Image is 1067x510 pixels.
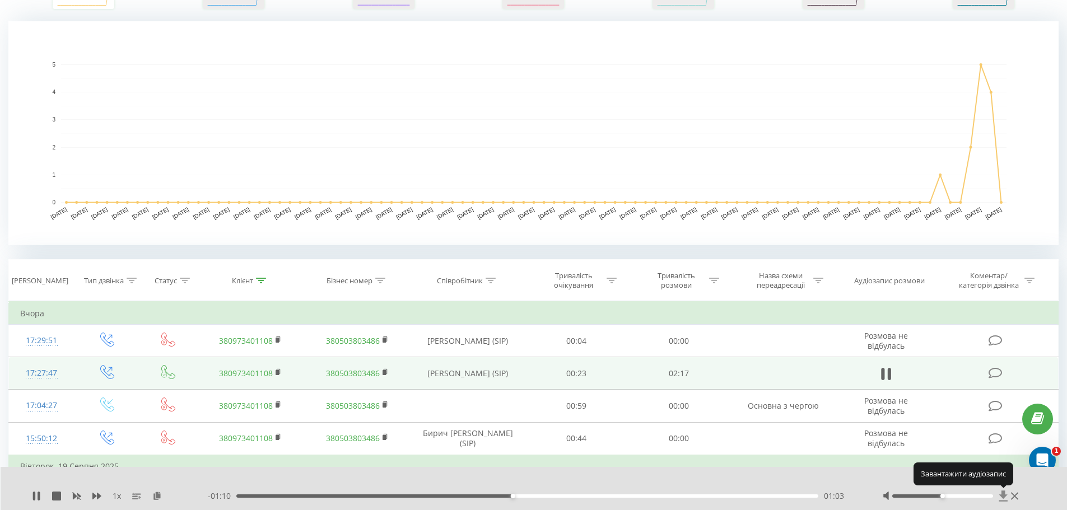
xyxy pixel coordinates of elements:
[84,276,124,286] div: Тип дзвінка
[219,368,273,378] a: 380973401108
[232,206,251,220] text: [DATE]
[903,206,921,220] text: [DATE]
[219,335,273,346] a: 380973401108
[327,276,372,286] div: Бізнес номер
[219,433,273,443] a: 380973401108
[52,117,55,123] text: 3
[8,21,1059,245] svg: A chart.
[131,206,150,220] text: [DATE]
[517,206,535,220] text: [DATE]
[864,330,908,351] span: Розмова не відбулась
[253,206,271,220] text: [DATE]
[232,276,253,286] div: Клієнт
[90,206,109,220] text: [DATE]
[416,206,434,220] text: [DATE]
[437,276,483,286] div: Співробітник
[70,206,88,220] text: [DATE]
[334,206,352,220] text: [DATE]
[824,490,844,502] span: 01:03
[375,206,393,220] text: [DATE]
[9,302,1059,325] td: Вчора
[854,276,925,286] div: Аудіозапис розмови
[12,276,68,286] div: [PERSON_NAME]
[964,206,982,220] text: [DATE]
[864,428,908,448] span: Розмова не відбулась
[679,206,698,220] text: [DATE]
[273,206,292,220] text: [DATE]
[456,206,474,220] text: [DATE]
[1029,447,1056,474] iframe: Intercom live chat
[618,206,637,220] text: [DATE]
[558,206,576,220] text: [DATE]
[646,271,706,290] div: Тривалість розмови
[740,206,759,220] text: [DATE]
[940,494,945,498] div: Accessibility label
[802,206,820,220] text: [DATE]
[544,271,604,290] div: Тривалість очікування
[52,172,55,178] text: 1
[863,206,881,220] text: [DATE]
[924,206,942,220] text: [DATE]
[730,390,836,422] td: Основна з чергою
[628,422,730,455] td: 00:00
[110,206,129,220] text: [DATE]
[822,206,840,220] text: [DATE]
[842,206,860,220] text: [DATE]
[510,494,515,498] div: Accessibility label
[700,206,718,220] text: [DATE]
[751,271,810,290] div: Назва схеми переадресації
[659,206,678,220] text: [DATE]
[326,335,380,346] a: 380503803486
[293,206,312,220] text: [DATE]
[956,271,1022,290] div: Коментар/категорія дзвінка
[326,400,380,411] a: 380503803486
[52,199,55,205] text: 0
[476,206,495,220] text: [DATE]
[720,206,739,220] text: [DATE]
[883,206,901,220] text: [DATE]
[314,206,332,220] text: [DATE]
[525,357,628,390] td: 00:23
[864,395,908,416] span: Розмова не відбулась
[537,206,556,220] text: [DATE]
[1052,447,1061,456] span: 1
[212,206,231,220] text: [DATE]
[436,206,454,220] text: [DATE]
[497,206,515,220] text: [DATE]
[914,462,1013,485] div: Завантажити аудіозапис
[411,325,525,357] td: [PERSON_NAME] (SIP)
[50,206,68,220] text: [DATE]
[984,206,1003,220] text: [DATE]
[578,206,597,220] text: [DATE]
[781,206,800,220] text: [DATE]
[639,206,658,220] text: [DATE]
[411,357,525,390] td: [PERSON_NAME] (SIP)
[208,490,236,502] span: - 01:10
[628,325,730,357] td: 00:00
[52,89,55,95] text: 4
[411,422,525,455] td: Бирич [PERSON_NAME] (SIP)
[52,144,55,151] text: 2
[395,206,413,220] text: [DATE]
[171,206,190,220] text: [DATE]
[525,325,628,357] td: 00:04
[192,206,211,220] text: [DATE]
[326,368,380,378] a: 380503803486
[52,62,55,68] text: 5
[628,390,730,422] td: 00:00
[20,330,63,352] div: 17:29:51
[219,400,273,411] a: 380973401108
[525,422,628,455] td: 00:44
[20,362,63,384] div: 17:27:47
[598,206,617,220] text: [DATE]
[326,433,380,443] a: 380503803486
[9,455,1059,478] td: Вівторок, 19 Серпня 2025
[355,206,373,220] text: [DATE]
[20,395,63,417] div: 17:04:27
[944,206,962,220] text: [DATE]
[628,357,730,390] td: 02:17
[151,206,170,220] text: [DATE]
[155,276,177,286] div: Статус
[525,390,628,422] td: 00:59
